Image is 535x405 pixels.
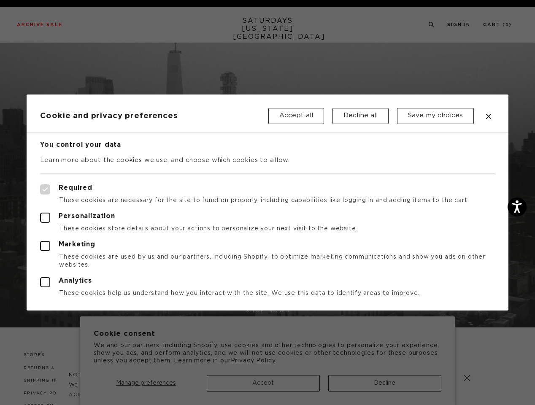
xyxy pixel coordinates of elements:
[40,225,494,232] p: These cookies store details about your actions to personalize your next visit to the website.
[40,184,494,194] label: Required
[484,111,494,121] button: Close dialog
[40,241,494,251] label: Marketing
[332,108,389,124] button: Decline all
[40,142,494,149] h3: You control your data
[40,277,494,287] label: Analytics
[40,197,494,204] p: These cookies are necessary for the site to function properly, including capabilities like loggin...
[268,108,324,124] button: Accept all
[40,156,494,165] p: Learn more about the cookies we use, and choose which cookies to allow.
[40,289,494,297] p: These cookies help us understand how you interact with the site. We use this data to identify are...
[40,253,494,268] p: These cookies are used by us and our partners, including Shopify, to optimize marketing communica...
[40,111,268,121] h2: Cookie and privacy preferences
[40,213,494,223] label: Personalization
[397,108,474,124] button: Save my choices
